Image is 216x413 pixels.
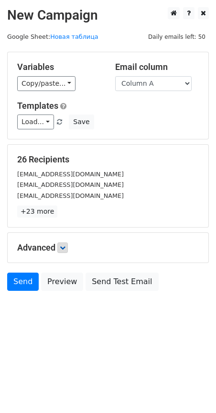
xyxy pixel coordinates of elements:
[69,115,94,129] button: Save
[145,32,209,42] span: Daily emails left: 50
[168,367,216,413] iframe: Chat Widget
[17,115,54,129] a: Load...
[17,154,199,165] h5: 26 Recipients
[17,76,76,91] a: Copy/paste...
[17,181,124,188] small: [EMAIL_ADDRESS][DOMAIN_NAME]
[17,171,124,178] small: [EMAIL_ADDRESS][DOMAIN_NAME]
[17,192,124,199] small: [EMAIL_ADDRESS][DOMAIN_NAME]
[145,33,209,40] a: Daily emails left: 50
[86,273,158,291] a: Send Test Email
[50,33,98,40] a: Новая таблица
[41,273,83,291] a: Preview
[168,367,216,413] div: Виджет чата
[115,62,199,72] h5: Email column
[17,206,57,218] a: +23 more
[17,101,58,111] a: Templates
[17,62,101,72] h5: Variables
[17,242,199,253] h5: Advanced
[7,273,39,291] a: Send
[7,33,98,40] small: Google Sheet:
[7,7,209,23] h2: New Campaign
